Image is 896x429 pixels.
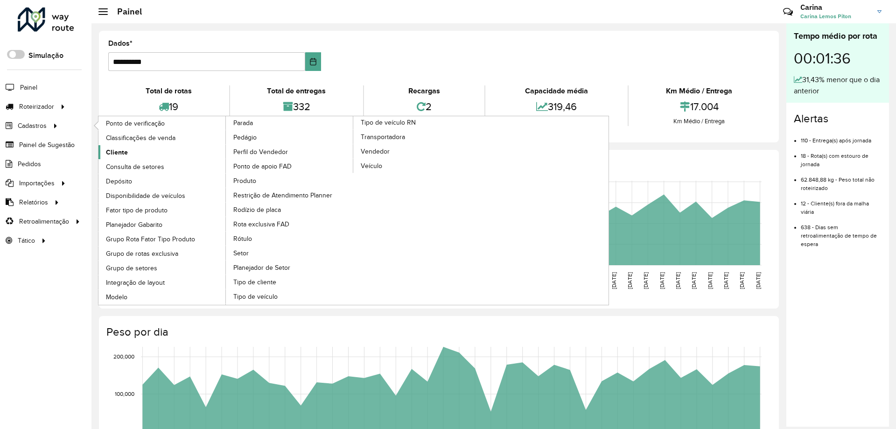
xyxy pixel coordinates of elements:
a: Depósito [98,174,226,188]
font: Tático [18,237,35,244]
font: Planejador Gabarito [106,221,162,228]
a: Contato Rápido [778,2,798,22]
font: 18 - Rota(s) com estouro de jornada [801,153,868,167]
font: Alertas [794,113,828,125]
text: [DATE] [739,272,745,289]
a: Perfil do Vendedor [226,145,354,159]
a: Planejador de Setor [226,260,354,274]
font: Tipo de veículo RN [361,119,416,126]
font: Grupo de rotas exclusiva [106,250,178,257]
font: 12 - Cliente(s) fora da malha viária [801,200,869,215]
a: Veículo [353,159,481,173]
font: Integração de layout [106,279,165,286]
font: Painel [20,84,37,91]
a: Produto [226,174,354,188]
a: Rota exclusiva FAD [226,217,354,231]
text: [DATE] [659,272,665,289]
font: Classificações de venda [106,134,175,141]
text: [DATE] [691,272,697,289]
font: Total de entregas [267,87,326,95]
font: Tempo médio por rota [794,31,877,41]
a: Transportadora [353,130,481,144]
a: Planejador Gabarito [98,218,226,232]
a: Integração de layout [98,275,226,289]
a: Consulta de setores [98,160,226,174]
font: 2 [426,101,432,112]
font: Roteirizador [19,103,54,110]
font: Tipo de cliente [233,279,276,286]
font: Perfil do Vendedor [233,148,288,155]
font: 31,43% menor que o dia anterior [794,76,880,95]
font: Carina [800,2,822,12]
a: Tipo de veículo RN [226,116,481,305]
font: Retroalimentação [19,218,69,225]
a: Classificações de venda [98,131,226,145]
a: Grupo de setores [98,261,226,275]
a: Rodízio de placa [226,203,354,217]
font: Capacidade média [525,87,588,95]
font: Setor [233,250,249,257]
a: Setor [226,246,354,260]
font: 332 [293,101,310,112]
a: Grupo de rotas exclusiva [98,246,226,260]
font: Produto [233,177,256,184]
a: Tipo de cliente [226,275,354,289]
text: [DATE] [723,272,729,289]
font: 17.004 [690,101,719,112]
font: Painel de Sugestão [19,141,75,148]
a: Ponto de apoio FAD [226,159,354,173]
font: Peso por dia [106,326,168,338]
font: Grupo Rota Fator Tipo Produto [106,236,195,243]
a: Fator tipo de produto [98,203,226,217]
text: 200,000 [113,353,134,359]
a: Disponibilidade de veículos [98,189,226,203]
text: [DATE] [755,272,761,289]
font: Fator tipo de produto [106,207,168,214]
a: Modelo [98,290,226,304]
font: 62.848,88 kg - Peso total não roteirizado [801,176,875,191]
a: Pedágio [226,130,354,144]
text: [DATE] [611,272,617,289]
font: Pedágio [233,134,257,141]
a: Rótulo [226,232,354,246]
text: 100,000 [115,391,134,397]
font: Vendedor [361,148,390,155]
a: Tipo de veículo [226,289,354,303]
a: Ponto de verificação [98,116,226,130]
font: Total de rotas [146,87,192,95]
font: Cadastros [18,122,47,129]
font: Ponto de apoio FAD [233,163,292,170]
font: 319,46 [548,101,577,112]
font: Carina Lemos Piton [800,13,851,20]
font: Grupo de setores [106,265,157,272]
font: Dados [108,39,130,47]
font: Importações [19,180,55,187]
font: 638 - Dias sem retroalimentação de tempo de espera [801,224,877,247]
font: Restrição de Atendimento Planner [233,192,332,199]
font: Painel [117,6,142,17]
text: [DATE] [675,272,681,289]
a: Parada [98,116,354,305]
font: Km Médio / Entrega [666,87,732,95]
font: Veículo [361,162,382,169]
font: 19 [169,101,178,112]
font: 00:01:36 [794,50,851,66]
font: Simulação [28,51,63,59]
font: Depósito [106,178,132,185]
font: Cliente [106,148,128,156]
font: 110 - Entrega(s) após jornada [801,137,871,143]
a: Grupo Rota Fator Tipo Produto [98,232,226,246]
font: Parada [233,120,253,127]
font: Ponto de verificação [106,120,165,127]
a: Cliente [98,145,226,159]
a: Vendedor [353,144,481,158]
font: Consulta de setores [106,163,164,170]
font: Pedidos [18,161,41,168]
font: Tipo de veículo [233,293,278,300]
font: Transportadora [361,134,405,141]
text: [DATE] [627,272,633,289]
font: Km Médio / Entrega [673,118,725,125]
font: Modelo [106,294,127,301]
font: Rótulo [233,235,252,242]
text: [DATE] [707,272,713,289]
